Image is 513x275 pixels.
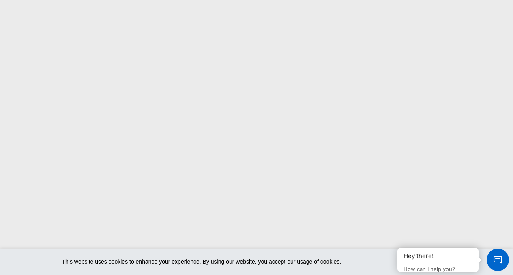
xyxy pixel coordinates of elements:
span: This website uses cookies to enhance your experience. By using our website, you accept our usage ... [62,257,425,267]
p: How can I help you? [404,266,472,273]
span: Chat Widget [487,249,509,271]
div: Hey there! [404,252,472,260]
